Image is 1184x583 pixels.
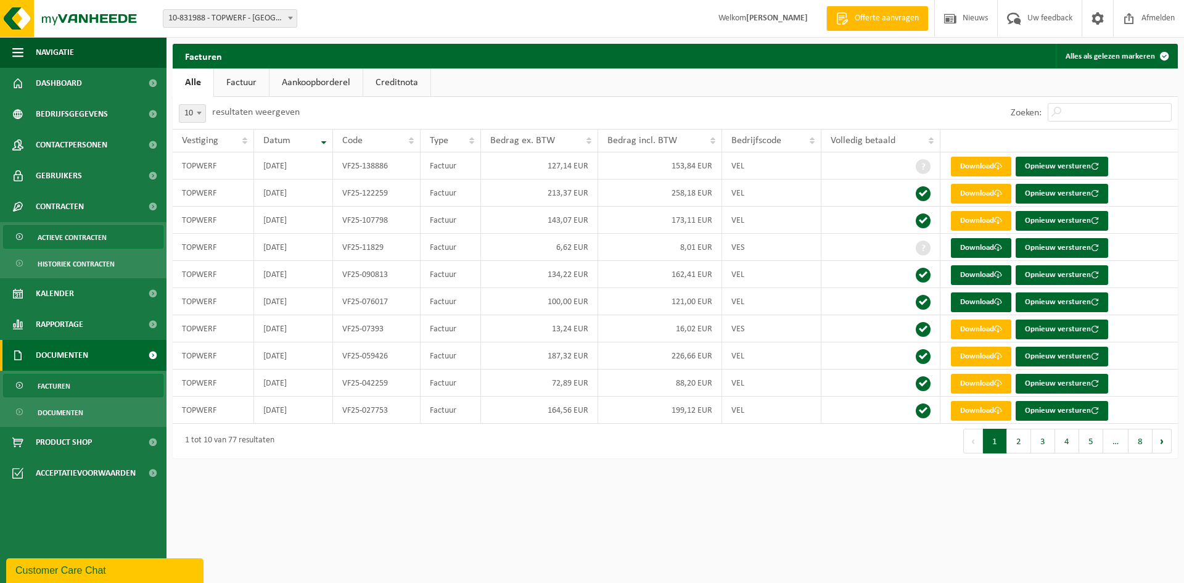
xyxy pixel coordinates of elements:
[421,315,481,342] td: Factuur
[951,157,1011,176] a: Download
[182,136,218,146] span: Vestiging
[36,458,136,489] span: Acceptatievoorwaarden
[421,397,481,424] td: Factuur
[481,261,598,288] td: 134,22 EUR
[731,136,781,146] span: Bedrijfscode
[598,342,721,370] td: 226,66 EUR
[421,370,481,397] td: Factuur
[269,68,363,97] a: Aankoopborderel
[826,6,928,31] a: Offerte aanvragen
[722,370,822,397] td: VEL
[333,315,421,342] td: VF25-07393
[951,184,1011,204] a: Download
[173,288,254,315] td: TOPWERF
[951,320,1011,339] a: Download
[951,401,1011,421] a: Download
[254,315,333,342] td: [DATE]
[214,68,269,97] a: Factuur
[179,430,274,452] div: 1 tot 10 van 77 resultaten
[36,309,83,340] span: Rapportage
[421,180,481,207] td: Factuur
[421,234,481,261] td: Factuur
[163,9,297,28] span: 10-831988 - TOPWERF - WILRIJK
[333,370,421,397] td: VF25-042259
[254,370,333,397] td: [DATE]
[333,234,421,261] td: VF25-11829
[3,252,163,275] a: Historiek contracten
[173,370,254,397] td: TOPWERF
[254,342,333,370] td: [DATE]
[333,180,421,207] td: VF25-122259
[951,265,1011,285] a: Download
[1103,429,1128,453] span: …
[421,261,481,288] td: Factuur
[263,136,290,146] span: Datum
[179,105,205,122] span: 10
[254,261,333,288] td: [DATE]
[1016,292,1108,312] button: Opnieuw versturen
[598,180,721,207] td: 258,18 EUR
[430,136,448,146] span: Type
[6,556,206,583] iframe: chat widget
[598,315,721,342] td: 16,02 EUR
[173,234,254,261] td: TOPWERF
[3,225,163,249] a: Actieve contracten
[421,152,481,180] td: Factuur
[333,207,421,234] td: VF25-107798
[598,288,721,315] td: 121,00 EUR
[1011,108,1042,118] label: Zoeken:
[852,12,922,25] span: Offerte aanvragen
[1128,429,1153,453] button: 8
[254,152,333,180] td: [DATE]
[722,342,822,370] td: VEL
[173,315,254,342] td: TOPWERF
[254,234,333,261] td: [DATE]
[598,397,721,424] td: 199,12 EUR
[36,427,92,458] span: Product Shop
[1016,320,1108,339] button: Opnieuw versturen
[1016,265,1108,285] button: Opnieuw versturen
[421,207,481,234] td: Factuur
[481,180,598,207] td: 213,37 EUR
[951,238,1011,258] a: Download
[333,152,421,180] td: VF25-138886
[1153,429,1172,453] button: Next
[342,136,363,146] span: Code
[36,278,74,309] span: Kalender
[179,104,206,123] span: 10
[1056,44,1177,68] button: Alles als gelezen markeren
[722,288,822,315] td: VEL
[173,68,213,97] a: Alle
[36,68,82,99] span: Dashboard
[36,130,107,160] span: Contactpersonen
[1016,157,1108,176] button: Opnieuw versturen
[951,292,1011,312] a: Download
[173,342,254,370] td: TOPWERF
[3,374,163,397] a: Facturen
[481,370,598,397] td: 72,89 EUR
[481,207,598,234] td: 143,07 EUR
[421,342,481,370] td: Factuur
[38,401,83,424] span: Documenten
[38,226,107,249] span: Actieve contracten
[490,136,555,146] span: Bedrag ex. BTW
[831,136,895,146] span: Volledig betaald
[254,397,333,424] td: [DATE]
[173,152,254,180] td: TOPWERF
[173,207,254,234] td: TOPWERF
[598,261,721,288] td: 162,41 EUR
[1031,429,1055,453] button: 3
[722,180,822,207] td: VEL
[421,288,481,315] td: Factuur
[36,340,88,371] span: Documenten
[1016,238,1108,258] button: Opnieuw versturen
[254,207,333,234] td: [DATE]
[722,152,822,180] td: VEL
[963,429,983,453] button: Previous
[951,374,1011,394] a: Download
[722,261,822,288] td: VEL
[1016,347,1108,366] button: Opnieuw versturen
[333,397,421,424] td: VF25-027753
[722,207,822,234] td: VEL
[607,136,677,146] span: Bedrag incl. BTW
